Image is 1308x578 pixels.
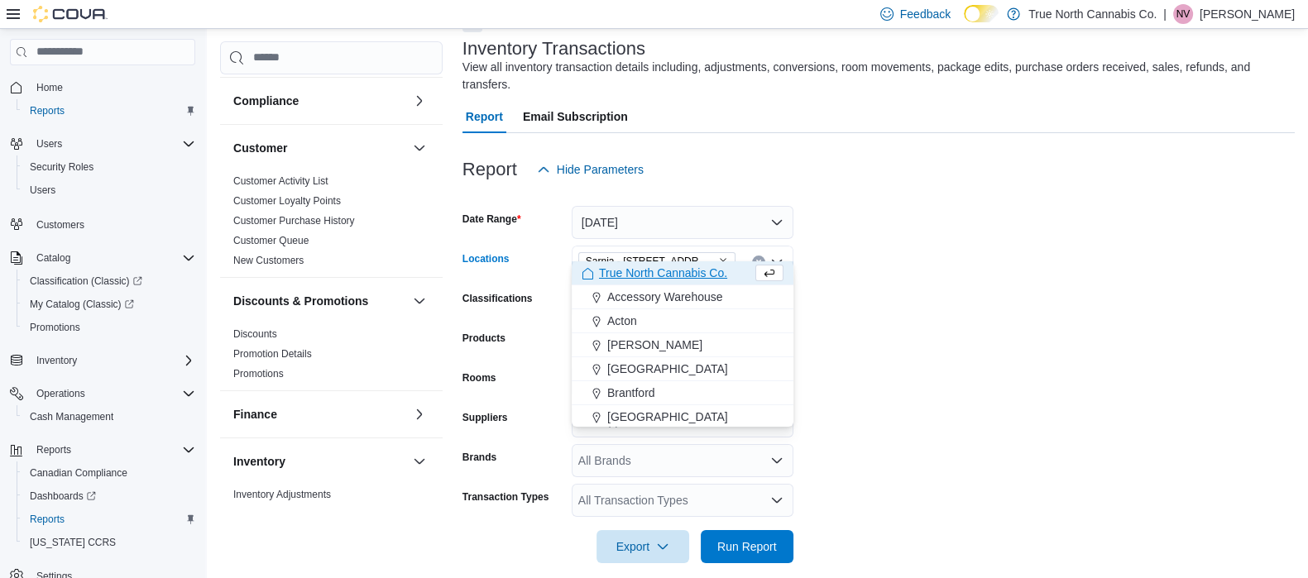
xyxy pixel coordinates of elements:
[23,157,100,177] a: Security Roles
[30,78,69,98] a: Home
[233,194,341,208] span: Customer Loyalty Points
[30,351,84,370] button: Inventory
[410,138,429,158] button: Customer
[233,347,312,361] span: Promotion Details
[462,59,1286,93] div: View all inventory transaction details including, adjustments, conversions, room movements, packa...
[3,75,202,99] button: Home
[233,488,331,501] span: Inventory Adjustments
[1163,4,1167,24] p: |
[1173,4,1193,24] div: Nancy Vallinga
[233,406,277,423] h3: Finance
[233,235,309,246] a: Customer Queue
[233,255,304,266] a: New Customers
[23,180,62,200] a: Users
[701,530,793,563] button: Run Report
[36,137,62,150] span: Users
[233,93,299,109] h3: Compliance
[17,508,202,531] button: Reports
[17,179,202,202] button: Users
[770,494,783,507] button: Open list of options
[30,384,195,404] span: Operations
[462,39,645,59] h3: Inventory Transactions
[23,180,195,200] span: Users
[30,77,195,98] span: Home
[30,384,92,404] button: Operations
[607,337,702,353] span: [PERSON_NAME]
[30,440,78,460] button: Reports
[233,508,368,521] span: Inventory by Product Historical
[572,261,793,285] button: True North Cannabis Co.
[900,6,951,22] span: Feedback
[572,381,793,405] button: Brantford
[233,175,328,187] a: Customer Activity List
[752,256,765,269] button: Clear input
[3,212,202,236] button: Customers
[30,104,65,117] span: Reports
[23,318,195,337] span: Promotions
[17,461,202,485] button: Canadian Compliance
[572,206,793,239] button: [DATE]
[30,213,195,234] span: Customers
[1176,4,1191,24] span: NV
[30,134,69,154] button: Users
[23,271,149,291] a: Classification (Classic)
[17,155,202,179] button: Security Roles
[17,316,202,339] button: Promotions
[462,292,533,305] label: Classifications
[233,254,304,267] span: New Customers
[607,289,723,305] span: Accessory Warehouse
[607,385,655,401] span: Brantford
[23,101,195,121] span: Reports
[233,453,285,470] h3: Inventory
[462,490,549,504] label: Transaction Types
[17,531,202,554] button: [US_STATE] CCRS
[770,454,783,467] button: Open list of options
[23,318,87,337] a: Promotions
[233,367,284,380] span: Promotions
[410,451,429,471] button: Inventory
[17,405,202,428] button: Cash Management
[964,22,965,23] span: Dark Mode
[964,5,999,22] input: Dark Mode
[233,140,287,156] h3: Customer
[30,134,195,154] span: Users
[30,160,93,174] span: Security Roles
[36,443,71,456] span: Reports
[30,490,96,503] span: Dashboards
[17,485,202,508] a: Dashboards
[233,140,406,156] button: Customer
[30,215,91,235] a: Customers
[770,256,783,269] button: Close list of options
[586,253,715,270] span: Sarnia - [STREET_ADDRESS][PERSON_NAME]
[17,99,202,122] button: Reports
[233,214,355,227] span: Customer Purchase History
[462,332,505,345] label: Products
[30,248,77,268] button: Catalog
[523,100,628,133] span: Email Subscription
[597,530,689,563] button: Export
[410,404,429,424] button: Finance
[23,486,195,506] span: Dashboards
[607,408,728,425] span: [GEOGRAPHIC_DATA]
[462,252,510,265] label: Locations
[606,530,679,563] span: Export
[233,406,406,423] button: Finance
[23,157,195,177] span: Security Roles
[30,248,195,268] span: Catalog
[17,293,202,316] a: My Catalog (Classic)
[233,293,368,309] h3: Discounts & Promotions
[410,91,429,111] button: Compliance
[36,354,77,367] span: Inventory
[410,291,429,311] button: Discounts & Promotions
[572,285,793,309] button: Accessory Warehouse
[530,153,650,186] button: Hide Parameters
[3,246,202,270] button: Catalog
[220,171,443,277] div: Customer
[557,161,644,178] span: Hide Parameters
[23,509,195,529] span: Reports
[233,293,406,309] button: Discounts & Promotions
[30,513,65,526] span: Reports
[572,333,793,357] button: [PERSON_NAME]
[30,298,134,311] span: My Catalog (Classic)
[466,100,503,133] span: Report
